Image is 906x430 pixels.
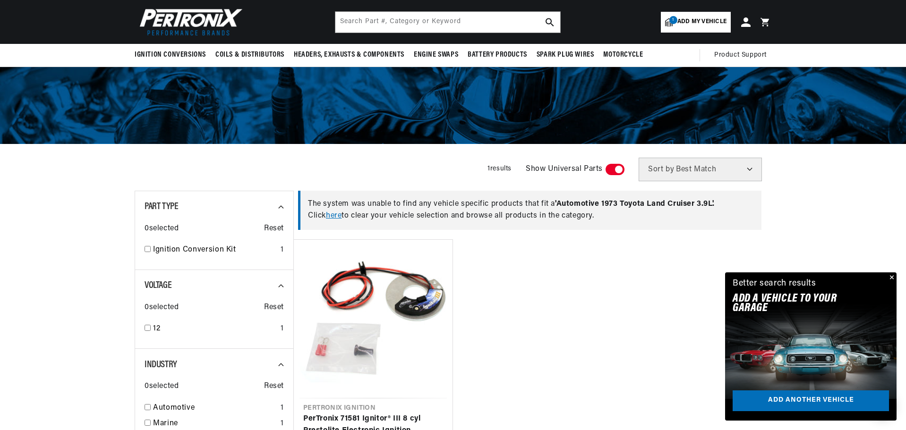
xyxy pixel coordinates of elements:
[211,44,289,66] summary: Coils & Distributors
[281,323,284,335] div: 1
[145,281,171,290] span: Voltage
[153,244,277,256] a: Ignition Conversion Kit
[289,44,409,66] summary: Headers, Exhausts & Components
[135,44,211,66] summary: Ignition Conversions
[468,50,527,60] span: Battery Products
[714,50,767,60] span: Product Support
[598,44,648,66] summary: Motorcycle
[603,50,643,60] span: Motorcycle
[145,223,179,235] span: 0 selected
[135,6,243,38] img: Pertronix
[555,200,715,208] span: ' Automotive 1973 Toyota Land Cruiser 3.9L '.
[733,277,816,291] div: Better search results
[677,17,727,26] span: Add my vehicle
[153,402,277,414] a: Automotive
[885,272,897,284] button: Close
[326,212,342,219] a: here
[648,166,674,173] span: Sort by
[145,302,179,314] span: 0 selected
[733,390,889,412] a: Add another vehicle
[639,158,762,181] select: Sort by
[145,380,179,393] span: 0 selected
[335,12,560,33] input: Search Part #, Category or Keyword
[463,44,532,66] summary: Battery Products
[414,50,458,60] span: Engine Swaps
[714,44,771,67] summary: Product Support
[135,50,206,60] span: Ignition Conversions
[526,163,603,176] span: Show Universal Parts
[281,244,284,256] div: 1
[264,223,284,235] span: Reset
[298,191,761,230] div: The system was unable to find any vehicle specific products that fit a Click to clear your vehicl...
[281,418,284,430] div: 1
[264,380,284,393] span: Reset
[532,44,599,66] summary: Spark Plug Wires
[487,165,512,172] span: 1 results
[539,12,560,33] button: search button
[409,44,463,66] summary: Engine Swaps
[145,360,177,370] span: Industry
[669,16,677,24] span: 1
[733,294,865,313] h2: Add A VEHICLE to your garage
[215,50,284,60] span: Coils & Distributors
[264,302,284,314] span: Reset
[145,202,178,211] span: Part Type
[537,50,594,60] span: Spark Plug Wires
[294,50,404,60] span: Headers, Exhausts & Components
[153,323,277,335] a: 12
[281,402,284,414] div: 1
[153,418,277,430] a: Marine
[661,12,731,33] a: 1Add my vehicle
